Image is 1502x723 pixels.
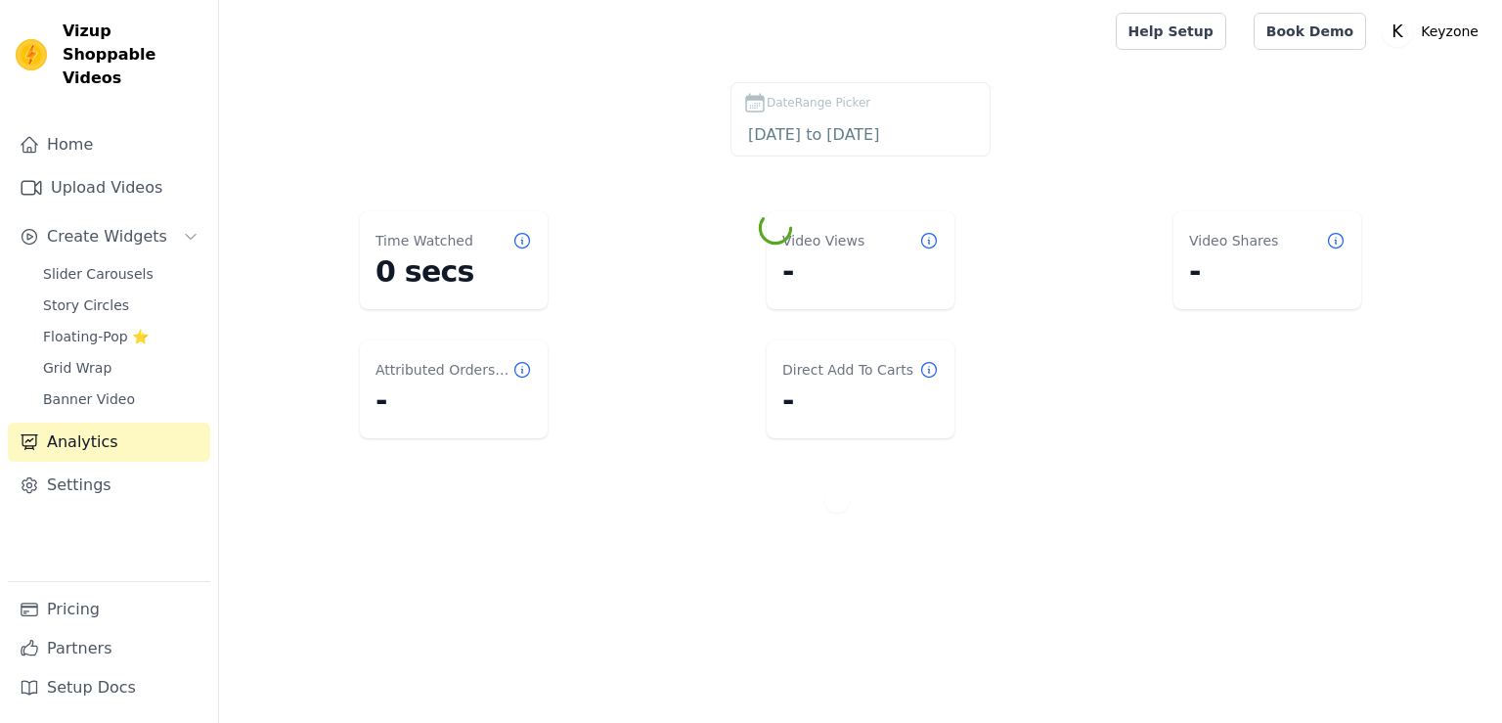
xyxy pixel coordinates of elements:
dt: Video Views [782,231,864,250]
img: Vizup [16,39,47,70]
dt: Time Watched [375,231,473,250]
dd: - [782,254,939,290]
button: K Keyzone [1382,14,1486,49]
a: Settings [8,466,210,505]
a: Help Setup [1116,13,1226,50]
a: Analytics [8,423,210,462]
a: Home [8,125,210,164]
span: Grid Wrap [43,358,111,378]
button: Create Widgets [8,217,210,256]
a: Upload Videos [8,168,210,207]
p: Keyzone [1413,14,1486,49]
a: Floating-Pop ⭐ [31,323,210,350]
a: Partners [8,629,210,668]
dt: Direct Add To Carts [782,360,913,380]
a: Grid Wrap [31,354,210,382]
dt: Attributed Orders Count [375,360,512,380]
a: Banner Video [31,385,210,413]
dt: Video Shares [1189,231,1278,250]
dd: - [375,384,532,419]
a: Book Demo [1254,13,1366,50]
span: Floating-Pop ⭐ [43,327,149,346]
span: Vizup Shoppable Videos [63,20,202,90]
span: Story Circles [43,295,129,315]
a: Pricing [8,590,210,629]
span: DateRange Picker [767,94,870,112]
span: Banner Video [43,389,135,409]
text: K [1392,22,1404,41]
input: DateRange Picker [743,122,978,148]
span: Create Widgets [47,225,167,249]
dd: - [782,384,939,419]
a: Setup Docs [8,668,210,707]
a: Story Circles [31,292,210,319]
dd: - [1189,254,1346,290]
dd: 0 secs [375,254,532,290]
span: Slider Carousels [43,264,154,284]
a: Slider Carousels [31,260,210,288]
